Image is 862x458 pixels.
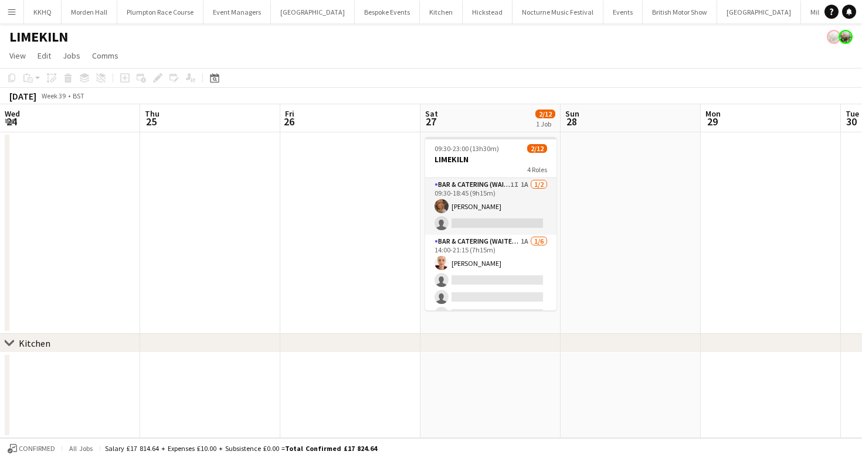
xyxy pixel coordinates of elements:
[33,48,56,63] a: Edit
[62,1,117,23] button: Morden Hall
[846,108,859,119] span: Tue
[271,1,355,23] button: [GEOGRAPHIC_DATA]
[513,1,603,23] button: Nocturne Music Festival
[536,119,555,128] div: 1 Job
[425,178,556,235] app-card-role: Bar & Catering (Waiter / waitress)1I1A1/209:30-18:45 (9h15m)[PERSON_NAME]
[705,108,721,119] span: Mon
[565,108,579,119] span: Sun
[5,108,20,119] span: Wed
[285,444,377,453] span: Total Confirmed £17 824.64
[527,165,547,174] span: 4 Roles
[87,48,123,63] a: Comms
[527,144,547,153] span: 2/12
[423,115,438,128] span: 27
[463,1,513,23] button: Hickstead
[39,91,68,100] span: Week 39
[643,1,717,23] button: British Motor Show
[603,1,643,23] button: Events
[435,144,499,153] span: 09:30-23:00 (13h30m)
[3,115,20,128] span: 24
[717,1,801,23] button: [GEOGRAPHIC_DATA]
[117,1,203,23] button: Plumpton Race Course
[9,28,68,46] h1: LIMEKILN
[535,110,555,118] span: 2/12
[24,1,62,23] button: KKHQ
[92,50,118,61] span: Comms
[5,48,30,63] a: View
[19,337,50,349] div: Kitchen
[425,137,556,310] app-job-card: 09:30-23:00 (13h30m)2/12LIMEKILN4 RolesBar & Catering (Waiter / waitress)1I1A1/209:30-18:45 (9h15...
[203,1,271,23] button: Event Managers
[145,108,159,119] span: Thu
[58,48,85,63] a: Jobs
[420,1,463,23] button: Kitchen
[425,154,556,165] h3: LIMEKILN
[73,91,84,100] div: BST
[425,108,438,119] span: Sat
[283,115,294,128] span: 26
[9,50,26,61] span: View
[844,115,859,128] span: 30
[425,235,556,360] app-card-role: Bar & Catering (Waiter / waitress)1A1/614:00-21:15 (7h15m)[PERSON_NAME]
[6,442,57,455] button: Confirmed
[143,115,159,128] span: 25
[9,90,36,102] div: [DATE]
[67,444,95,453] span: All jobs
[105,444,377,453] div: Salary £17 814.64 + Expenses £10.00 + Subsistence £0.00 =
[38,50,51,61] span: Edit
[839,30,853,44] app-user-avatar: Staffing Manager
[564,115,579,128] span: 28
[355,1,420,23] button: Bespoke Events
[704,115,721,128] span: 29
[285,108,294,119] span: Fri
[19,445,55,453] span: Confirmed
[827,30,841,44] app-user-avatar: Staffing Manager
[63,50,80,61] span: Jobs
